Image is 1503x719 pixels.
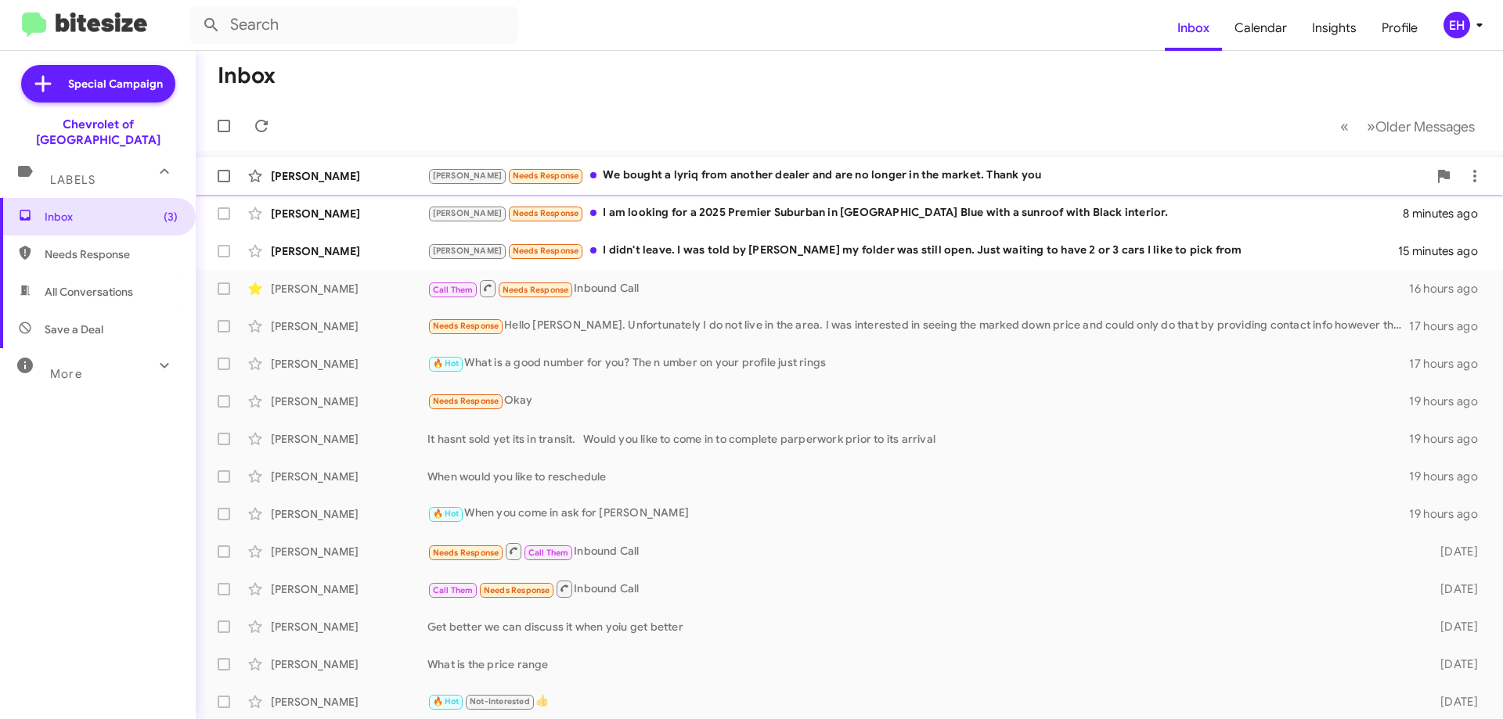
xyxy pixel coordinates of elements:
div: [PERSON_NAME] [271,356,427,372]
span: Needs Response [513,171,579,181]
div: 19 hours ago [1409,506,1490,522]
div: [DATE] [1415,619,1490,635]
div: [PERSON_NAME] [271,506,427,522]
div: [PERSON_NAME] [271,431,427,447]
div: [PERSON_NAME] [271,469,427,484]
div: [PERSON_NAME] [271,581,427,597]
span: Needs Response [513,246,579,256]
span: Needs Response [433,321,499,331]
div: 17 hours ago [1409,318,1490,334]
span: Not-Interested [470,696,530,706]
div: 19 hours ago [1409,469,1490,484]
div: [PERSON_NAME] [271,656,427,672]
div: Hello [PERSON_NAME]. Unfortunately I do not live in the area. I was interested in seeing the mark... [427,317,1409,335]
div: [PERSON_NAME] [271,281,427,297]
span: [PERSON_NAME] [433,171,503,181]
div: We bought a lyriq from another dealer and are no longer in the market. Thank you [427,167,1428,185]
input: Search [189,6,518,44]
span: Call Them [433,585,474,595]
div: 19 hours ago [1409,431,1490,447]
div: [PERSON_NAME] [271,544,427,559]
div: What is a good number for you? The n umber on your profile just rings [427,354,1409,372]
span: Save a Deal [45,322,103,337]
div: Inbound Call [427,279,1409,298]
div: Inbound Call [427,579,1415,599]
span: 🔥 Hot [433,358,460,368]
div: [PERSON_NAME] [271,318,427,334]
span: 🔥 Hot [433,696,460,706]
span: 🔥 Hot [433,509,460,519]
span: Older Messages [1375,118,1475,135]
span: All Conversations [45,284,133,300]
div: EH [1444,12,1470,38]
div: [PERSON_NAME] [271,243,427,259]
div: [DATE] [1415,581,1490,597]
div: [DATE] [1415,694,1490,710]
a: Calendar [1222,5,1299,51]
div: When would you like to reschedule [427,469,1409,484]
div: [PERSON_NAME] [271,168,427,184]
div: Get better we can discuss it when yoiu get better [427,619,1415,635]
span: (3) [164,209,178,225]
span: Needs Response [484,585,550,595]
a: Profile [1369,5,1430,51]
span: Special Campaign [68,76,163,92]
span: Needs Response [433,396,499,406]
div: 17 hours ago [1409,356,1490,372]
span: More [50,367,82,381]
div: 19 hours ago [1409,394,1490,409]
div: I am looking for a 2025 Premier Suburban in [GEOGRAPHIC_DATA] Blue with a sunroof with Black inte... [427,204,1403,222]
div: 15 minutes ago [1398,243,1490,259]
span: Call Them [528,548,569,558]
div: [PERSON_NAME] [271,206,427,221]
div: 16 hours ago [1409,281,1490,297]
div: 8 minutes ago [1403,206,1490,221]
div: Okay [427,392,1409,410]
div: It hasnt sold yet its in transit. Would you like to come in to complete parperwork prior to its a... [427,431,1409,447]
h1: Inbox [218,63,276,88]
span: Needs Response [503,285,569,295]
div: [DATE] [1415,656,1490,672]
a: Insights [1299,5,1369,51]
span: Inbox [45,209,178,225]
span: Needs Response [45,246,178,262]
span: » [1367,117,1375,136]
span: « [1340,117,1349,136]
nav: Page navigation example [1332,110,1484,142]
span: Needs Response [513,208,579,218]
a: Special Campaign [21,65,175,102]
div: [PERSON_NAME] [271,619,427,635]
button: Next [1357,110,1484,142]
a: Inbox [1165,5,1222,51]
span: Call Them [433,285,474,295]
div: [PERSON_NAME] [271,694,427,710]
span: [PERSON_NAME] [433,246,503,256]
div: Inbound Call [427,541,1415,561]
div: [PERSON_NAME] [271,394,427,409]
span: Needs Response [433,548,499,558]
div: I didn't leave. I was told by [PERSON_NAME] my folder was still open. Just waiting to have 2 or 3... [427,242,1398,260]
button: EH [1430,12,1486,38]
div: [DATE] [1415,544,1490,559]
button: Previous [1331,110,1358,142]
div: What is the price range [427,656,1415,672]
span: [PERSON_NAME] [433,208,503,218]
span: Labels [50,173,96,187]
div: 👍 [427,692,1415,710]
div: When you come in ask for [PERSON_NAME] [427,505,1409,523]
